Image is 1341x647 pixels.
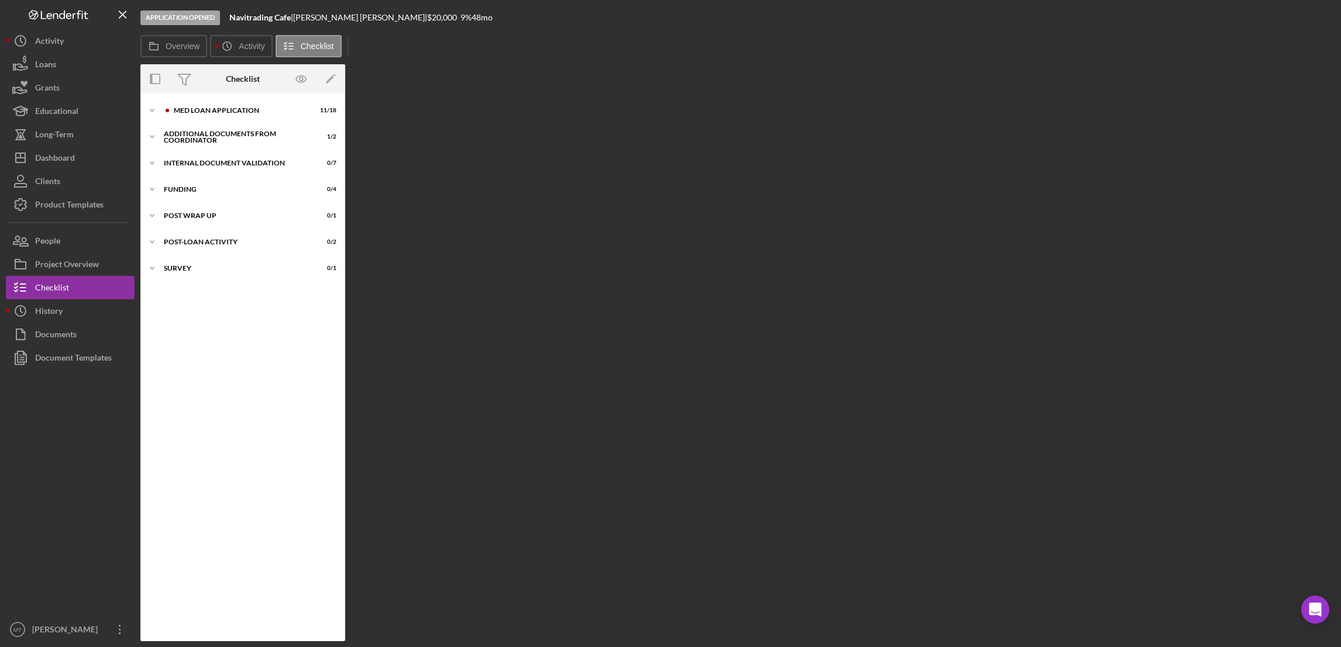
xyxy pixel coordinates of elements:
[229,12,291,22] b: Navitrading Cafe
[226,74,260,84] div: Checklist
[239,41,264,51] label: Activity
[6,229,135,252] button: People
[35,229,60,255] div: People
[35,53,56,79] div: Loans
[6,193,135,216] button: Product Templates
[6,53,135,76] button: Loans
[164,265,307,272] div: Survey
[315,212,336,219] div: 0 / 1
[315,133,336,140] div: 1 / 2
[164,130,307,144] div: Additional Documents from Coordinator
[35,99,78,126] div: Educational
[6,99,135,123] button: Educational
[6,276,135,299] button: Checklist
[164,186,307,193] div: Funding
[472,13,493,22] div: 48 mo
[6,346,135,369] button: Document Templates
[35,252,99,279] div: Project Overview
[6,252,135,276] button: Project Overview
[140,35,207,57] button: Overview
[35,76,60,102] div: Grants
[276,35,342,57] button: Checklist
[6,29,135,53] button: Activity
[164,212,307,219] div: Post Wrap Up
[35,346,112,372] div: Document Templates
[315,265,336,272] div: 0 / 1
[35,299,63,326] div: History
[315,238,336,245] div: 0 / 2
[35,123,74,149] div: Long-Term
[315,160,336,167] div: 0 / 7
[29,618,105,644] div: [PERSON_NAME]
[35,29,64,56] div: Activity
[6,323,135,346] button: Documents
[13,627,22,633] text: MT
[315,107,336,114] div: 11 / 18
[6,299,135,323] button: History
[315,186,336,193] div: 0 / 4
[6,618,135,641] button: MT[PERSON_NAME]
[140,11,220,25] div: Application Opened
[35,193,104,219] div: Product Templates
[6,169,135,193] button: Clients
[164,160,307,167] div: Internal Document Validation
[166,41,200,51] label: Overview
[1301,596,1329,624] div: Open Intercom Messenger
[210,35,272,57] button: Activity
[229,13,293,22] div: |
[35,146,75,172] div: Dashboard
[293,13,427,22] div: [PERSON_NAME] [PERSON_NAME] |
[35,169,60,196] div: Clients
[6,146,135,169] button: Dashboard
[460,13,472,22] div: 9 %
[174,107,307,114] div: MED Loan Application
[6,123,135,146] button: Long-Term
[427,12,457,22] span: $20,000
[301,41,334,51] label: Checklist
[35,276,69,302] div: Checklist
[6,76,135,99] button: Grants
[164,238,307,245] div: Post-Loan Activity
[35,323,77,349] div: Documents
